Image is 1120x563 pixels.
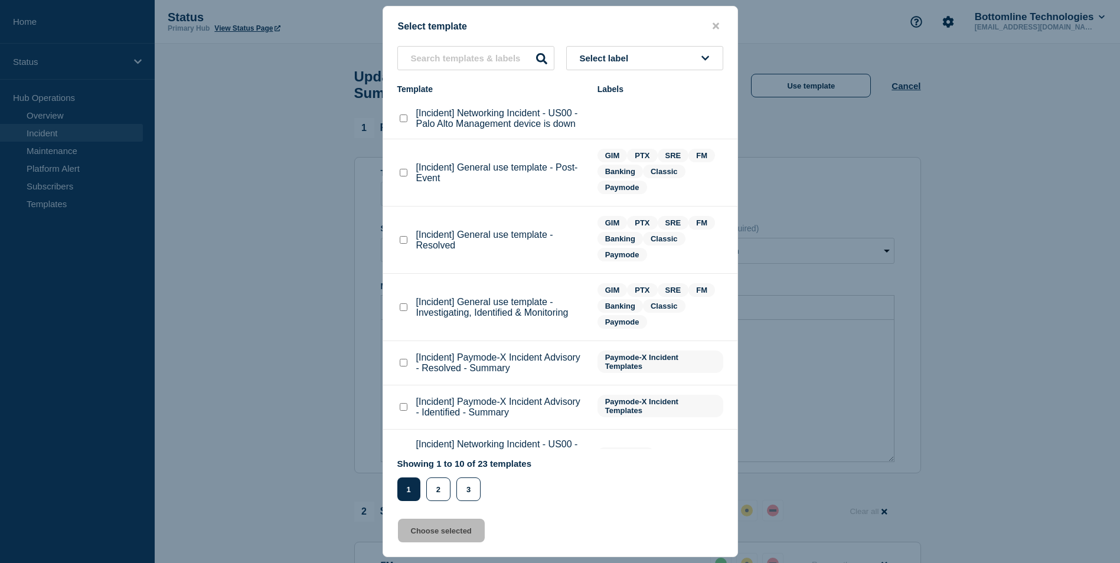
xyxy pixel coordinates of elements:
[597,351,723,373] span: Paymode-X Incident Templates
[383,21,737,32] div: Select template
[416,108,586,129] p: [Incident] Networking Incident - US00 - Palo Alto Management device is down
[627,149,657,162] span: PTX
[416,352,586,374] p: [Incident] Paymode-X Incident Advisory - Resolved - Summary
[688,216,715,230] span: FM
[597,84,723,94] div: Labels
[709,21,723,32] button: close button
[416,162,586,184] p: [Incident] General use template - Post-Event
[397,477,420,501] button: 1
[658,216,689,230] span: SRE
[397,84,586,94] div: Template
[400,169,407,176] input: [Incident] General use template - Post-Event checkbox
[597,248,647,261] span: Paymode
[398,519,485,542] button: Choose selected
[397,459,532,469] p: Showing 1 to 10 of 23 templates
[597,232,643,246] span: Banking
[400,114,407,122] input: [Incident] Networking Incident - US00 - Palo Alto Management device is down checkbox
[416,397,586,418] p: [Incident] Paymode-X Incident Advisory - Identified - Summary
[627,216,657,230] span: PTX
[688,283,715,297] span: FM
[688,149,715,162] span: FM
[416,297,586,318] p: [Incident] General use template - Investigating, Identified & Monitoring
[597,283,628,297] span: GIM
[400,303,407,311] input: [Incident] General use template - Investigating, Identified & Monitoring checkbox
[456,477,481,501] button: 3
[597,216,628,230] span: GIM
[426,477,450,501] button: 2
[658,283,689,297] span: SRE
[597,447,655,461] span: Networking
[416,439,586,471] p: [Incident] Networking Incident - US00 - Failing over Primary VPN device to Secondary VPN device
[597,299,643,313] span: Banking
[416,230,586,251] p: [Incident] General use template - Resolved
[597,395,723,417] span: Paymode-X Incident Templates
[580,53,634,63] span: Select label
[400,236,407,244] input: [Incident] General use template - Resolved checkbox
[658,149,689,162] span: SRE
[597,315,647,329] span: Paymode
[597,181,647,194] span: Paymode
[597,149,628,162] span: GIM
[643,165,685,178] span: Classic
[627,283,657,297] span: PTX
[400,359,407,366] input: [Incident] Paymode-X Incident Advisory - Resolved - Summary checkbox
[397,46,554,70] input: Search templates & labels
[643,299,685,313] span: Classic
[566,46,723,70] button: Select label
[643,232,685,246] span: Classic
[597,165,643,178] span: Banking
[400,403,407,411] input: [Incident] Paymode-X Incident Advisory - Identified - Summary checkbox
